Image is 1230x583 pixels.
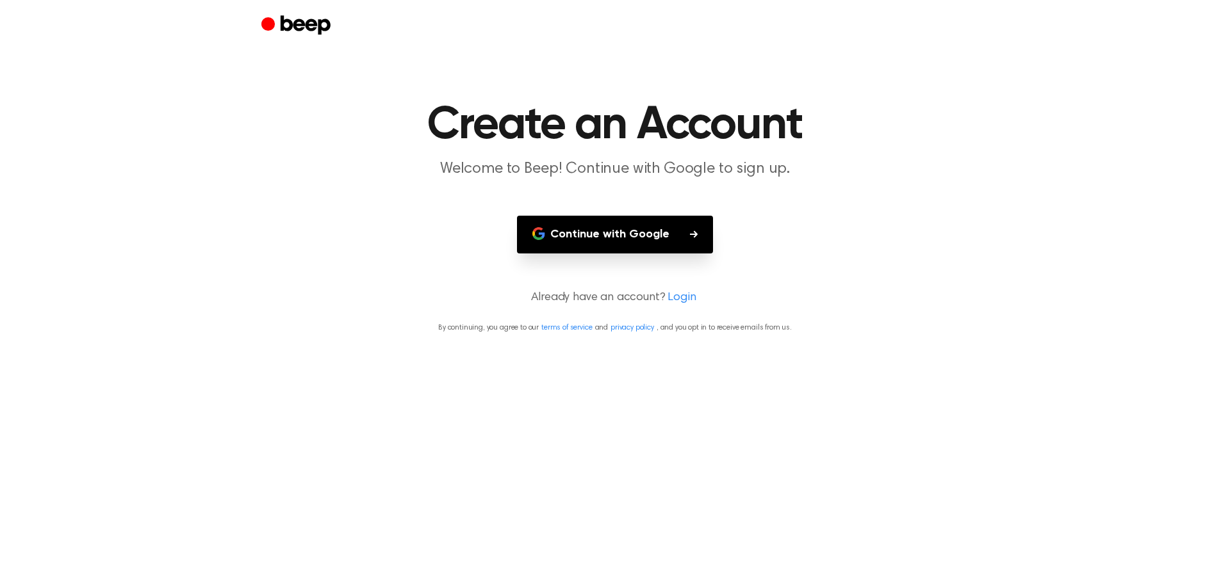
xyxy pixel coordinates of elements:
[517,216,713,253] button: Continue with Google
[261,13,334,38] a: Beep
[369,159,861,180] p: Welcome to Beep! Continue with Google to sign up.
[668,289,696,307] a: Login
[541,324,592,331] a: terms of service
[15,289,1215,307] p: Already have an account?
[287,102,943,148] h1: Create an Account
[15,322,1215,333] p: By continuing, you agree to our and , and you opt in to receive emails from us.
[611,324,654,331] a: privacy policy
